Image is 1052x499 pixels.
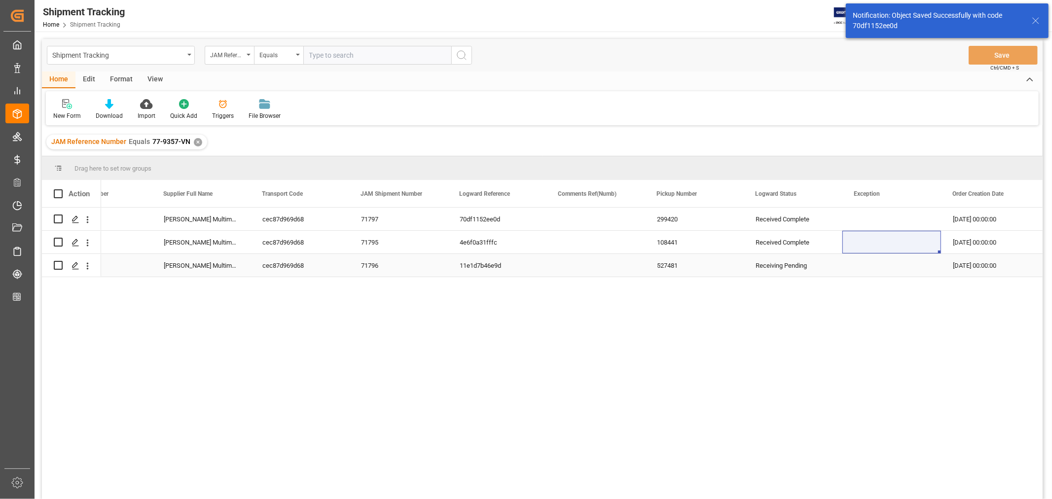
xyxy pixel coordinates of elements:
button: open menu [254,46,303,65]
span: Transport Code [262,190,303,197]
span: Order Creation Date [952,190,1004,197]
span: JAM Shipment Number [361,190,422,197]
div: New Form [53,111,81,120]
div: 299420 [645,208,744,230]
div: cec87d969d68 [251,254,349,277]
span: JAM Reference Number [51,138,126,145]
button: open menu [205,46,254,65]
div: 71795 [349,231,448,253]
div: Import [138,111,155,120]
div: 70df1152ee0d [448,208,546,230]
span: Supplier Full Name [163,190,213,197]
span: 77-9357-VN [152,138,190,145]
button: open menu [47,46,195,65]
img: Exertis%20JAM%20-%20Email%20Logo.jpg_1722504956.jpg [834,7,868,25]
span: Drag here to set row groups [74,165,151,172]
div: [DATE] 00:00:00 [941,231,1040,253]
div: [PERSON_NAME] Multimedia [GEOGRAPHIC_DATA] [152,208,251,230]
span: Exception [854,190,880,197]
span: Comments Ref(Numb) [558,190,617,197]
div: 11e1d7b46e9d [448,254,546,277]
div: ✕ [194,138,202,146]
div: 527481 [645,254,744,277]
div: [PERSON_NAME] Multimedia [GEOGRAPHIC_DATA] [152,254,251,277]
div: 242713 [53,254,152,277]
span: Logward Reference [459,190,510,197]
div: [PERSON_NAME] Multimedia [GEOGRAPHIC_DATA] [152,231,251,253]
div: Received Complete [756,231,831,254]
button: Save [969,46,1038,65]
div: Edit [75,71,103,88]
div: Press SPACE to select this row. [42,231,101,254]
div: Notification: Object Saved Successfully with code 70df1152ee0d [853,10,1022,31]
button: search button [451,46,472,65]
div: [DATE] 00:00:00 [941,208,1040,230]
div: cec87d969d68 [251,208,349,230]
div: View [140,71,170,88]
span: Ctrl/CMD + S [990,64,1019,71]
div: 4e6f0a31fffc [448,231,546,253]
div: Shipment Tracking [52,48,184,61]
div: Download [96,111,123,120]
a: Home [43,21,59,28]
div: 108441 [645,231,744,253]
div: Press SPACE to select this row. [42,208,101,231]
div: File Browser [249,111,281,120]
span: Pickup Number [656,190,697,197]
input: Type to search [303,46,451,65]
div: 71796 [349,254,448,277]
div: Home [42,71,75,88]
div: 71797 [349,208,448,230]
div: cec87d969d68 [251,231,349,253]
span: Logward Status [755,190,797,197]
div: Receiving Pending [756,254,831,277]
div: Format [103,71,140,88]
div: Triggers [212,111,234,120]
span: Equals [129,138,150,145]
div: 242713 [53,208,152,230]
div: Received Complete [756,208,831,231]
div: JAM Reference Number [210,48,244,60]
div: Shipment Tracking [43,4,125,19]
div: Press SPACE to select this row. [42,254,101,277]
div: Action [69,189,90,198]
div: Quick Add [170,111,197,120]
div: 242713 [53,231,152,253]
div: [DATE] 00:00:00 [941,254,1040,277]
div: Equals [259,48,293,60]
